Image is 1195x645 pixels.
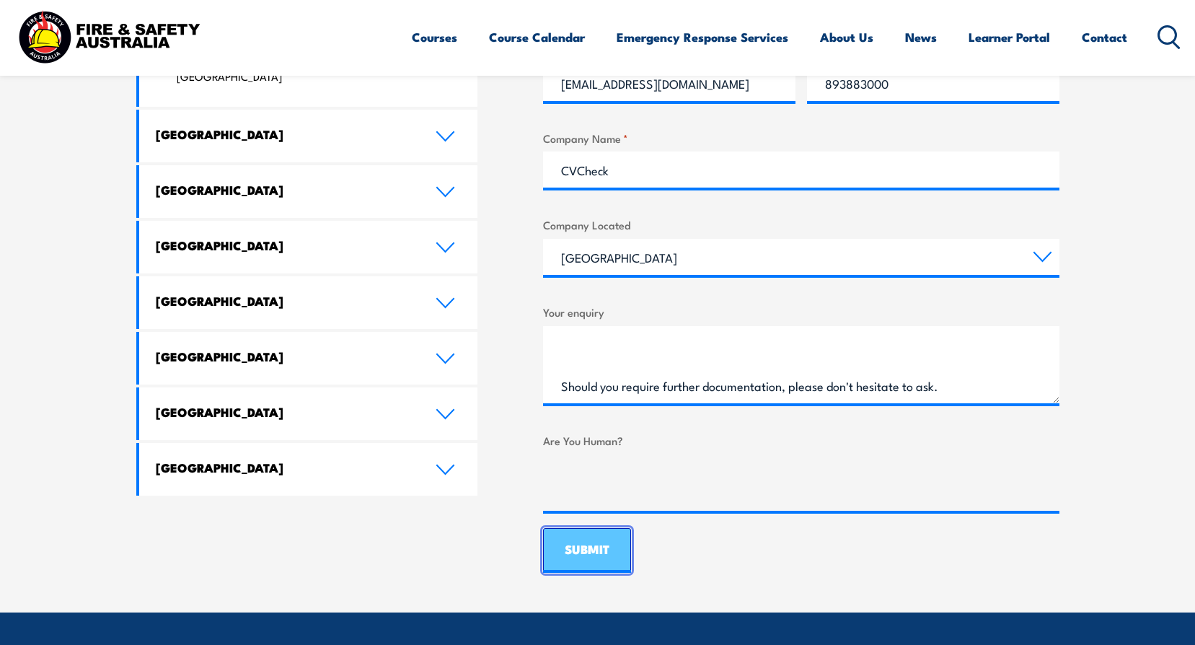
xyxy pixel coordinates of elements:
[139,165,478,218] a: [GEOGRAPHIC_DATA]
[139,110,478,162] a: [GEOGRAPHIC_DATA]
[139,443,478,496] a: [GEOGRAPHIC_DATA]
[617,18,788,56] a: Emergency Response Services
[156,404,414,420] h4: [GEOGRAPHIC_DATA]
[156,293,414,309] h4: [GEOGRAPHIC_DATA]
[156,237,414,253] h4: [GEOGRAPHIC_DATA]
[139,221,478,273] a: [GEOGRAPHIC_DATA]
[156,126,414,142] h4: [GEOGRAPHIC_DATA]
[156,182,414,198] h4: [GEOGRAPHIC_DATA]
[543,455,762,511] iframe: reCAPTCHA
[543,216,1059,233] label: Company Located
[543,528,631,573] input: SUBMIT
[139,276,478,329] a: [GEOGRAPHIC_DATA]
[543,432,1059,449] label: Are You Human?
[156,348,414,364] h4: [GEOGRAPHIC_DATA]
[139,387,478,440] a: [GEOGRAPHIC_DATA]
[489,18,585,56] a: Course Calendar
[412,18,457,56] a: Courses
[543,130,1059,146] label: Company Name
[543,304,1059,320] label: Your enquiry
[1082,18,1127,56] a: Contact
[905,18,937,56] a: News
[969,18,1050,56] a: Learner Portal
[139,332,478,385] a: [GEOGRAPHIC_DATA]
[820,18,873,56] a: About Us
[156,460,414,475] h4: [GEOGRAPHIC_DATA]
